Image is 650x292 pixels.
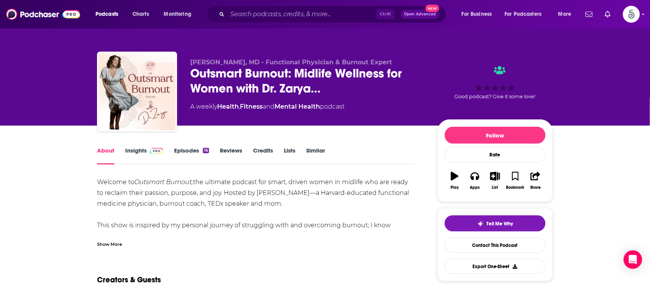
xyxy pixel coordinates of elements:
[445,215,546,232] button: tell me why sparkleTell Me Why
[306,147,325,164] a: Similar
[553,8,581,20] button: open menu
[97,275,161,285] h2: Creators & Guests
[451,185,459,190] div: Play
[401,10,440,19] button: Open AdvancedNew
[174,147,209,164] a: Episodes16
[462,9,492,20] span: For Business
[240,103,263,110] a: Fitness
[190,102,345,111] div: A weekly podcast
[99,53,176,130] img: Outsmart Burnout: Midlife Wellness for Women with Dr. Zarya Rubin
[558,9,571,20] span: More
[404,12,436,16] span: Open Advanced
[284,147,295,164] a: Lists
[456,8,502,20] button: open menu
[623,6,640,23] button: Show profile menu
[203,148,209,153] div: 16
[263,103,275,110] span: and
[127,8,154,20] a: Charts
[624,250,642,269] div: Open Intercom Messenger
[445,238,546,253] a: Contact This Podcast
[465,167,485,195] button: Apps
[445,127,546,144] button: Follow
[214,5,454,23] div: Search podcasts, credits, & more...
[445,167,465,195] button: Play
[159,8,201,20] button: open menu
[150,148,163,154] img: Podchaser Pro
[623,6,640,23] img: User Profile
[623,6,640,23] span: Logged in as Spiral5-G2
[485,167,505,195] button: List
[220,147,242,164] a: Reviews
[506,185,524,190] div: Bookmark
[426,5,439,12] span: New
[445,259,546,274] button: Export One-Sheet
[505,9,542,20] span: For Podcasters
[477,221,484,227] img: tell me why sparkle
[526,167,546,195] button: Share
[132,9,149,20] span: Charts
[492,185,498,190] div: List
[455,94,536,99] span: Good podcast? Give it some love!
[505,167,525,195] button: Bookmark
[377,9,395,19] span: Ctrl K
[445,147,546,163] div: Rate
[134,178,193,186] em: Outsmart Burnout,
[90,8,128,20] button: open menu
[275,103,320,110] a: Mental Health
[164,9,191,20] span: Monitoring
[239,103,240,110] span: ,
[470,185,480,190] div: Apps
[217,103,239,110] a: Health
[253,147,273,164] a: Credits
[530,185,541,190] div: Share
[500,8,553,20] button: open menu
[190,59,392,66] span: [PERSON_NAME], MD - Functional Physician & Burnout Expert
[602,8,614,21] a: Show notifications dropdown
[437,59,553,106] div: Good podcast? Give it some love!
[95,9,118,20] span: Podcasts
[228,8,377,20] input: Search podcasts, credits, & more...
[6,7,80,22] img: Podchaser - Follow, Share and Rate Podcasts
[583,8,596,21] a: Show notifications dropdown
[487,221,513,227] span: Tell Me Why
[97,147,114,164] a: About
[125,147,163,164] a: InsightsPodchaser Pro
